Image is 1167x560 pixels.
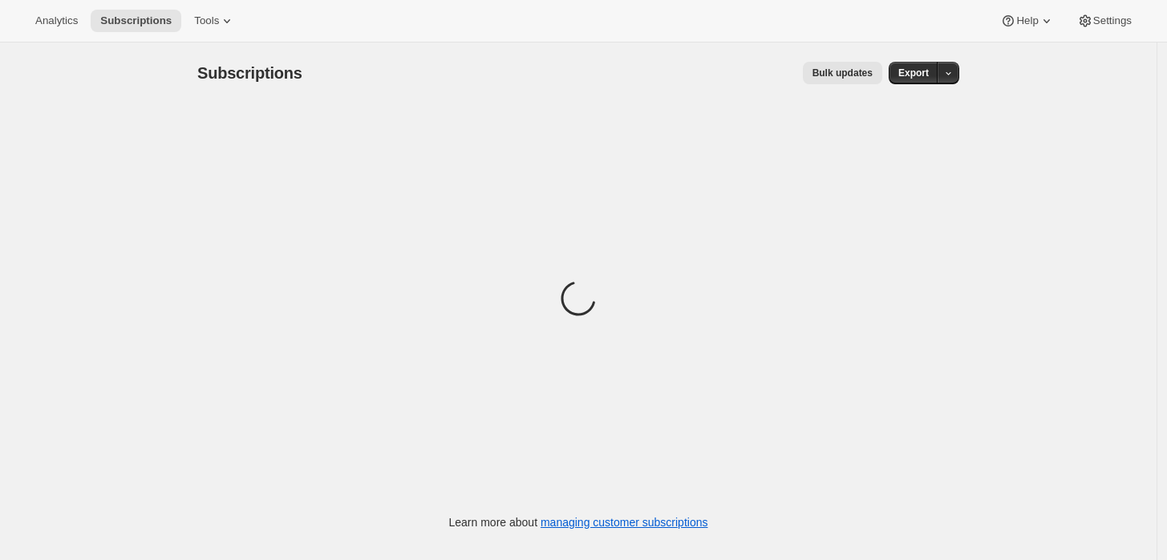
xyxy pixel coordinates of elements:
button: Settings [1068,10,1141,32]
span: Help [1016,14,1038,27]
a: managing customer subscriptions [541,516,708,529]
span: Bulk updates [812,67,873,79]
span: Export [898,67,929,79]
button: Export [889,62,938,84]
span: Settings [1093,14,1132,27]
span: Tools [194,14,219,27]
span: Analytics [35,14,78,27]
button: Subscriptions [91,10,181,32]
button: Analytics [26,10,87,32]
span: Subscriptions [197,64,302,82]
button: Bulk updates [803,62,882,84]
span: Subscriptions [100,14,172,27]
button: Help [991,10,1064,32]
button: Tools [184,10,245,32]
p: Learn more about [449,514,708,530]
